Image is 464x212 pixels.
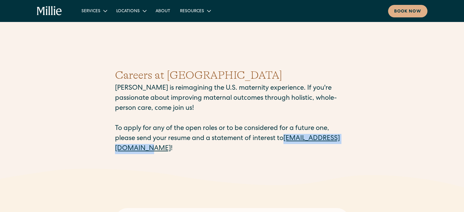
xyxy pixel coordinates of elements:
[116,8,140,15] div: Locations
[111,6,151,16] div: Locations
[151,6,175,16] a: About
[180,8,204,15] div: Resources
[81,8,100,15] div: Services
[115,84,349,154] p: [PERSON_NAME] is reimagining the U.S. maternity experience. If you're passionate about improving ...
[77,6,111,16] div: Services
[37,6,62,16] a: home
[175,6,215,16] div: Resources
[388,5,427,17] a: Book now
[394,9,421,15] div: Book now
[115,67,349,84] h1: Careers at [GEOGRAPHIC_DATA]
